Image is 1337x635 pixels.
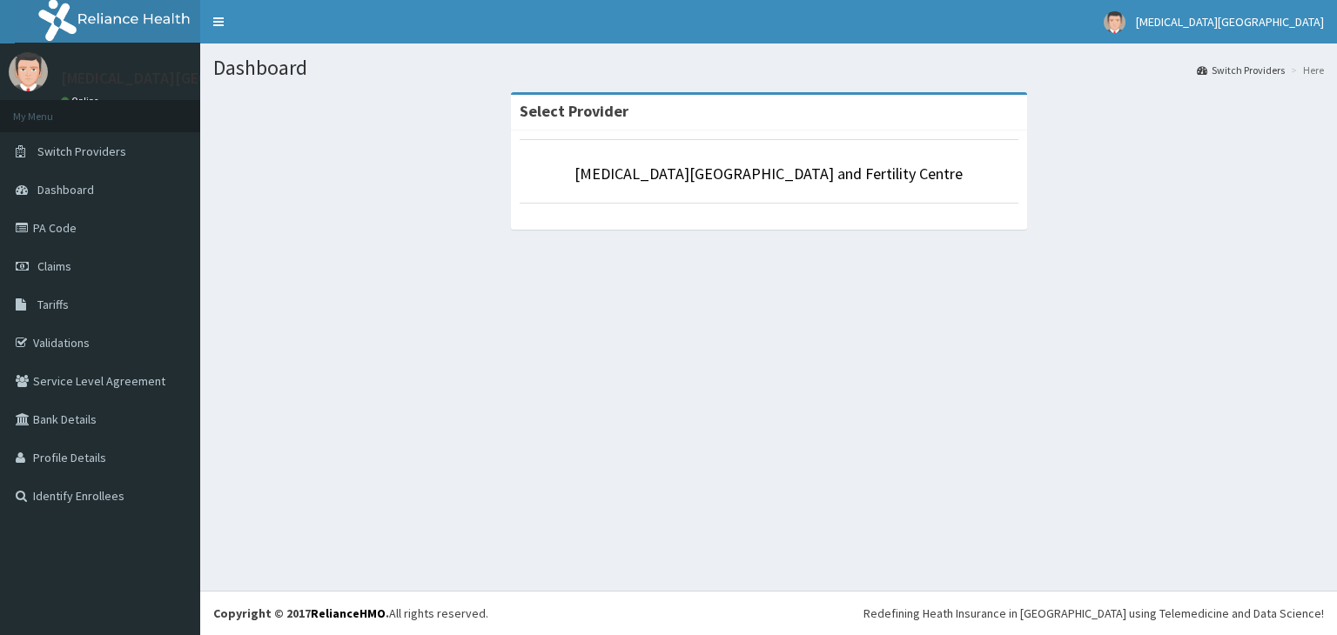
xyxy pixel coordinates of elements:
[520,101,628,121] strong: Select Provider
[61,70,319,86] p: [MEDICAL_DATA][GEOGRAPHIC_DATA]
[200,591,1337,635] footer: All rights reserved.
[1197,63,1285,77] a: Switch Providers
[1136,14,1324,30] span: [MEDICAL_DATA][GEOGRAPHIC_DATA]
[213,605,389,621] strong: Copyright © 2017 .
[863,605,1324,622] div: Redefining Heath Insurance in [GEOGRAPHIC_DATA] using Telemedicine and Data Science!
[1104,11,1125,33] img: User Image
[61,95,103,107] a: Online
[213,57,1324,79] h1: Dashboard
[9,52,48,91] img: User Image
[37,258,71,274] span: Claims
[311,605,386,621] a: RelianceHMO
[37,182,94,197] span: Dashboard
[1287,63,1324,77] li: Here
[37,144,126,159] span: Switch Providers
[37,297,69,312] span: Tariffs
[574,164,963,184] a: [MEDICAL_DATA][GEOGRAPHIC_DATA] and Fertility Centre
